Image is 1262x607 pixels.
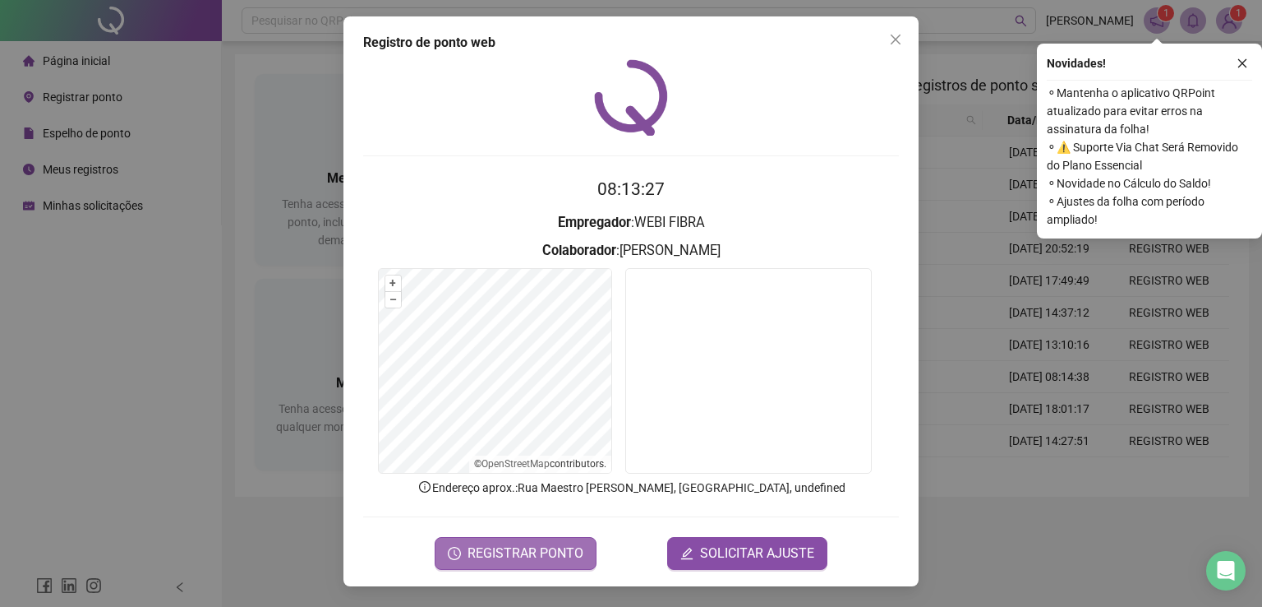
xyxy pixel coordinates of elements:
[1206,551,1246,591] div: Open Intercom Messenger
[1047,84,1252,138] span: ⚬ Mantenha o aplicativo QRPoint atualizado para evitar erros na assinatura da folha!
[558,215,631,230] strong: Empregador
[542,243,616,258] strong: Colaborador
[594,59,668,136] img: QRPoint
[1237,58,1248,69] span: close
[363,212,899,234] h3: : WEBI FIBRA
[700,544,814,563] span: SOLICITAR AJUSTE
[667,537,827,570] button: editSOLICITAR AJUSTE
[1047,174,1252,192] span: ⚬ Novidade no Cálculo do Saldo!
[467,544,583,563] span: REGISTRAR PONTO
[680,547,693,560] span: edit
[417,480,432,494] span: info-circle
[597,179,665,199] time: 08:13:27
[385,276,401,291] button: +
[448,547,461,560] span: clock-circle
[882,26,909,53] button: Close
[1047,54,1106,72] span: Novidades !
[1047,192,1252,229] span: ⚬ Ajustes da folha com período ampliado!
[1047,138,1252,174] span: ⚬ ⚠️ Suporte Via Chat Será Removido do Plano Essencial
[363,240,899,262] h3: : [PERSON_NAME]
[435,537,596,570] button: REGISTRAR PONTO
[385,292,401,308] button: –
[474,458,606,470] li: © contributors.
[481,458,550,470] a: OpenStreetMap
[363,33,899,53] div: Registro de ponto web
[889,33,902,46] span: close
[363,479,899,497] p: Endereço aprox. : Rua Maestro [PERSON_NAME], [GEOGRAPHIC_DATA], undefined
